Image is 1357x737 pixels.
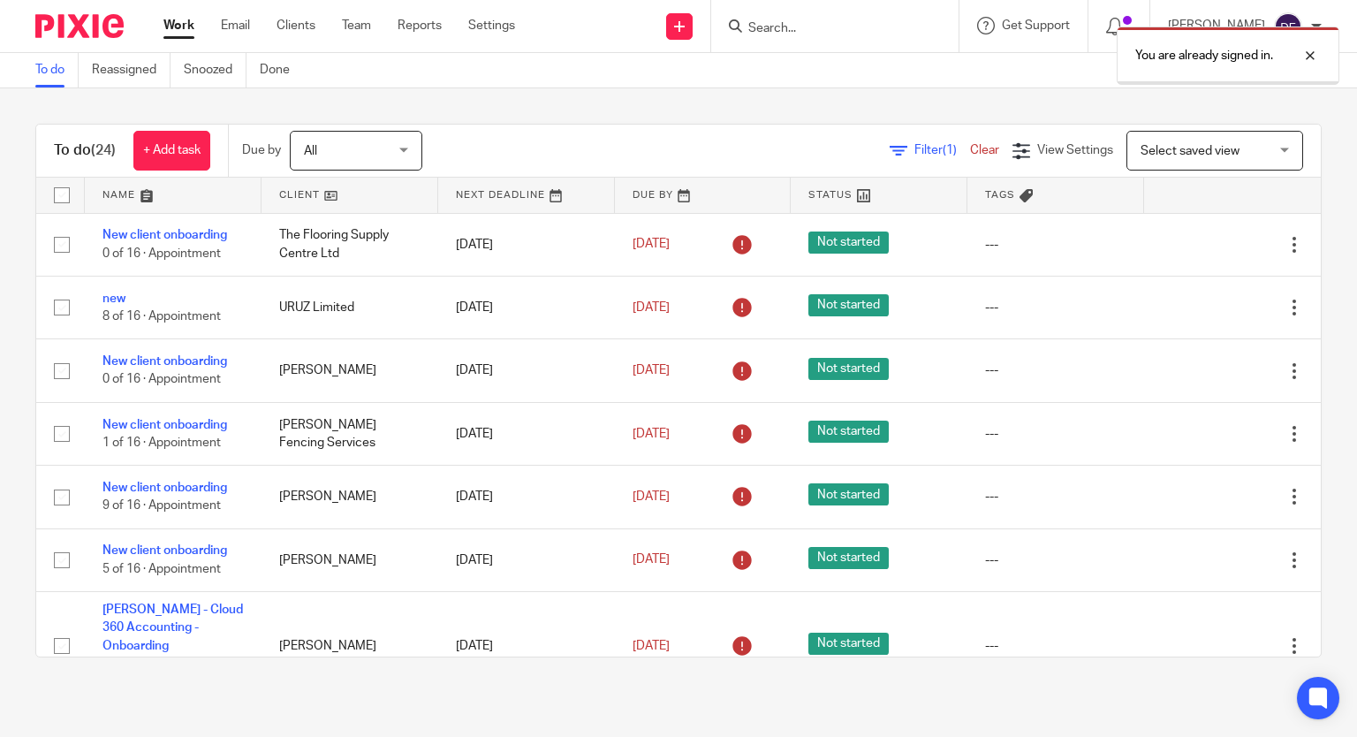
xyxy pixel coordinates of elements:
[262,402,438,465] td: [PERSON_NAME] Fencing Services
[943,144,957,156] span: (1)
[102,500,221,513] span: 9 of 16 · Appointment
[35,14,124,38] img: Pixie
[262,592,438,701] td: [PERSON_NAME]
[808,358,889,380] span: Not started
[438,402,615,465] td: [DATE]
[633,239,670,251] span: [DATE]
[438,528,615,591] td: [DATE]
[102,310,221,323] span: 8 of 16 · Appointment
[102,563,221,575] span: 5 of 16 · Appointment
[221,17,250,34] a: Email
[342,17,371,34] a: Team
[985,236,1126,254] div: ---
[438,592,615,701] td: [DATE]
[102,482,227,494] a: New client onboarding
[808,294,889,316] span: Not started
[398,17,442,34] a: Reports
[262,466,438,528] td: [PERSON_NAME]
[438,213,615,276] td: [DATE]
[1141,145,1239,157] span: Select saved view
[102,544,227,557] a: New client onboarding
[914,144,970,156] span: Filter
[468,17,515,34] a: Settings
[808,547,889,569] span: Not started
[102,247,221,260] span: 0 of 16 · Appointment
[260,53,303,87] a: Done
[242,141,281,159] p: Due by
[102,229,227,241] a: New client onboarding
[102,293,125,305] a: new
[985,299,1126,316] div: ---
[970,144,999,156] a: Clear
[985,637,1126,655] div: ---
[808,232,889,254] span: Not started
[102,419,227,431] a: New client onboarding
[35,53,79,87] a: To do
[262,528,438,591] td: [PERSON_NAME]
[102,437,221,449] span: 1 of 16 · Appointment
[102,604,243,652] a: [PERSON_NAME] - Cloud 360 Accounting - Onboarding
[91,143,116,157] span: (24)
[262,339,438,402] td: [PERSON_NAME]
[985,551,1126,569] div: ---
[985,361,1126,379] div: ---
[1037,144,1113,156] span: View Settings
[1274,12,1302,41] img: svg%3E
[633,364,670,376] span: [DATE]
[1135,47,1273,65] p: You are already signed in.
[54,141,116,160] h1: To do
[633,428,670,440] span: [DATE]
[92,53,171,87] a: Reassigned
[985,190,1015,200] span: Tags
[262,213,438,276] td: The Flooring Supply Centre Ltd
[184,53,246,87] a: Snoozed
[438,276,615,338] td: [DATE]
[438,466,615,528] td: [DATE]
[438,339,615,402] td: [DATE]
[633,490,670,503] span: [DATE]
[304,145,317,157] span: All
[985,425,1126,443] div: ---
[277,17,315,34] a: Clients
[808,633,889,655] span: Not started
[262,276,438,338] td: URUZ Limited
[985,488,1126,505] div: ---
[633,640,670,652] span: [DATE]
[808,483,889,505] span: Not started
[808,421,889,443] span: Not started
[102,374,221,386] span: 0 of 16 · Appointment
[633,554,670,566] span: [DATE]
[133,131,210,171] a: + Add task
[102,355,227,368] a: New client onboarding
[163,17,194,34] a: Work
[633,301,670,314] span: [DATE]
